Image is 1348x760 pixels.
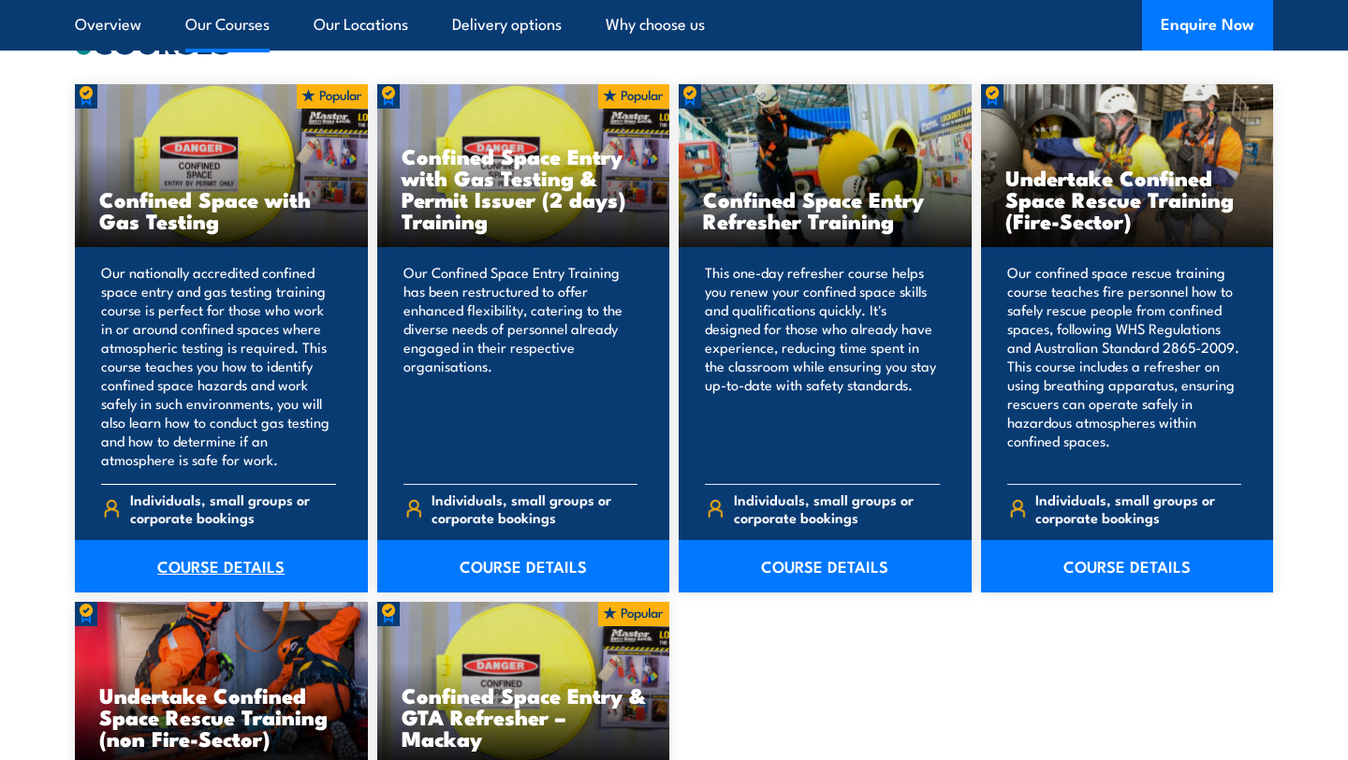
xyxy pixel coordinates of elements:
[981,540,1274,592] a: COURSE DETAILS
[1035,490,1241,526] span: Individuals, small groups or corporate bookings
[1007,263,1242,469] p: Our confined space rescue training course teaches fire personnel how to safely rescue people from...
[432,490,637,526] span: Individuals, small groups or corporate bookings
[75,540,368,592] a: COURSE DETAILS
[101,263,336,469] p: Our nationally accredited confined space entry and gas testing training course is perfect for tho...
[130,490,336,526] span: Individuals, small groups or corporate bookings
[679,540,972,592] a: COURSE DETAILS
[703,188,947,231] h3: Confined Space Entry Refresher Training
[705,263,940,469] p: This one-day refresher course helps you renew your confined space skills and qualifications quick...
[734,490,940,526] span: Individuals, small groups or corporate bookings
[402,145,646,231] h3: Confined Space Entry with Gas Testing & Permit Issuer (2 days) Training
[99,684,344,749] h3: Undertake Confined Space Rescue Training (non Fire-Sector)
[403,263,638,469] p: Our Confined Space Entry Training has been restructured to offer enhanced flexibility, catering t...
[377,540,670,592] a: COURSE DETAILS
[75,28,1273,54] h2: COURSES
[99,188,344,231] h3: Confined Space with Gas Testing
[402,684,646,749] h3: Confined Space Entry & GTA Refresher – Mackay
[1005,167,1250,231] h3: Undertake Confined Space Rescue Training (Fire-Sector)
